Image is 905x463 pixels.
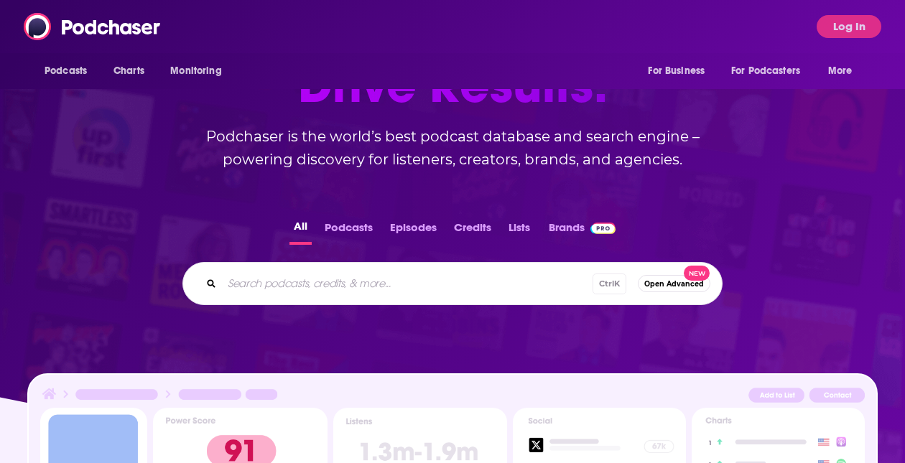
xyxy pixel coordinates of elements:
[45,61,87,81] span: Podcasts
[722,57,821,85] button: open menu
[817,15,881,38] button: Log In
[289,217,312,245] button: All
[40,386,865,408] img: Podcast Insights Header
[160,57,240,85] button: open menu
[648,61,705,81] span: For Business
[113,61,144,81] span: Charts
[504,217,534,245] button: Lists
[386,217,441,245] button: Episodes
[104,57,153,85] a: Charts
[684,266,710,281] span: New
[638,57,723,85] button: open menu
[450,217,496,245] button: Credits
[50,57,856,113] span: Drive Results.
[165,125,740,171] h2: Podchaser is the world’s best podcast database and search engine – powering discovery for listene...
[182,262,723,305] div: Search podcasts, credits, & more...
[24,13,162,40] img: Podchaser - Follow, Share and Rate Podcasts
[320,217,377,245] button: Podcasts
[638,275,710,292] button: Open AdvancedNew
[222,272,593,295] input: Search podcasts, credits, & more...
[590,223,616,234] img: Podchaser Pro
[549,217,616,245] a: BrandsPodchaser Pro
[644,280,704,288] span: Open Advanced
[731,61,800,81] span: For Podcasters
[818,57,871,85] button: open menu
[34,57,106,85] button: open menu
[593,273,626,294] span: Ctrl K
[828,61,853,81] span: More
[170,61,221,81] span: Monitoring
